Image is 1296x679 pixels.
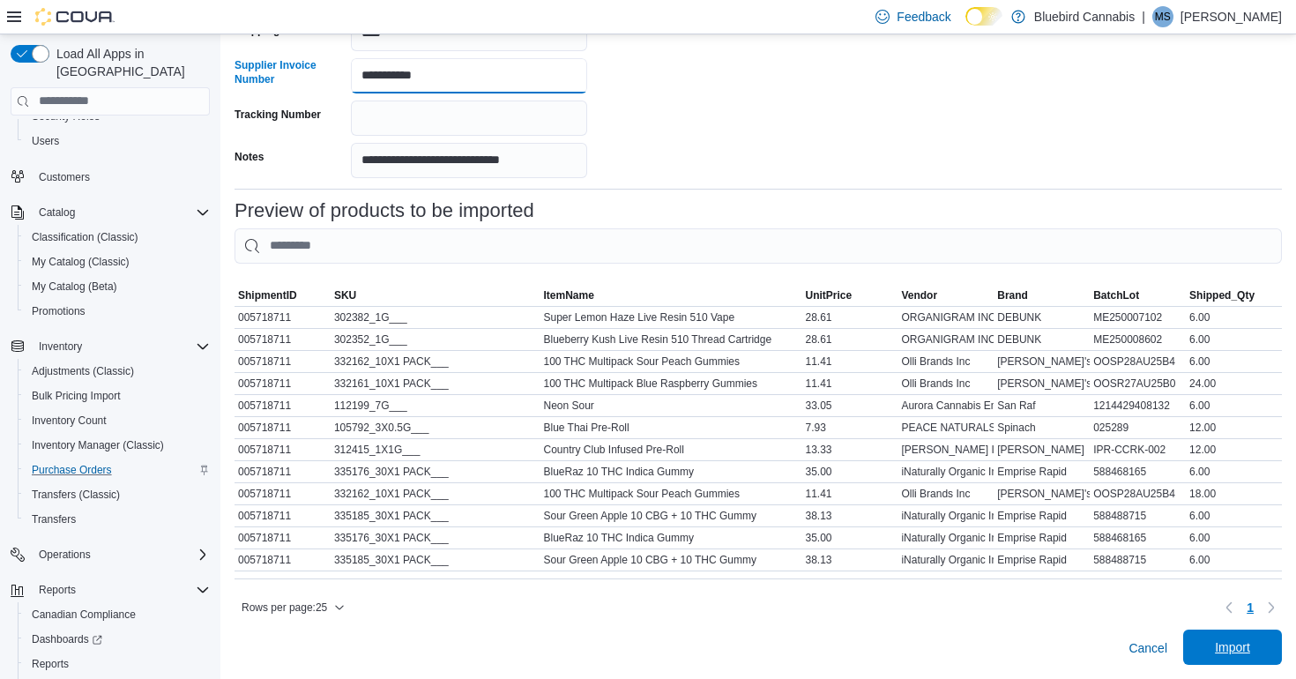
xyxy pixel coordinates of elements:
span: Users [32,134,59,148]
button: Inventory [4,334,217,359]
div: DEBUNK [994,329,1090,350]
div: 6.00 [1186,351,1282,372]
span: Customers [32,166,210,188]
div: Olli Brands Inc [898,351,994,372]
div: 100 THC Multipack Blue Raspberry Gummies [540,373,801,394]
span: Bulk Pricing Import [25,385,210,407]
span: Shipped_Qty [1189,288,1255,302]
h3: Preview of products to be imported [235,200,534,221]
div: 312415_1X1G___ [331,439,540,460]
a: Dashboards [25,629,109,650]
div: 33.05 [801,395,898,416]
span: Inventory [39,339,82,354]
div: PEACE NATURALS PROJECT INC. [898,417,994,438]
button: Promotions [18,299,217,324]
button: UnitPrice [801,285,898,306]
div: 6.00 [1186,549,1282,571]
div: 332162_10X1 PACK___ [331,483,540,504]
div: 100 THC Multipack Sour Peach Gummies [540,351,801,372]
a: Transfers [25,509,83,530]
button: Catalog [4,200,217,225]
nav: Pagination for table: MemoryTable from EuiInMemoryTable [1218,593,1282,622]
div: OOSP28AU25B4 [1090,483,1186,504]
div: 005718711 [235,395,331,416]
span: Transfers (Classic) [25,484,210,505]
button: Reports [4,578,217,602]
button: Shipped_Qty [1186,285,1282,306]
span: Cancel [1128,639,1167,657]
span: Users [25,131,210,152]
div: 005718711 [235,373,331,394]
span: BatchLot [1093,288,1139,302]
div: Blue Thai Pre-Roll [540,417,801,438]
input: Dark Mode [965,7,1002,26]
div: 005718711 [235,351,331,372]
div: 6.00 [1186,505,1282,526]
a: My Catalog (Beta) [25,276,124,297]
span: Reports [39,583,76,597]
button: Adjustments (Classic) [18,359,217,384]
div: [PERSON_NAME]'s [994,373,1090,394]
div: Super Lemon Haze Live Resin 510 Vape [540,307,801,328]
span: Promotions [25,301,210,322]
span: Operations [32,544,210,565]
div: 6.00 [1186,395,1282,416]
div: iNaturally Organic Inc. [898,527,994,548]
span: Transfers [25,509,210,530]
span: ShipmentID [238,288,297,302]
span: Inventory Manager (Classic) [32,438,164,452]
div: 105792_3X0.5G___ [331,417,540,438]
div: 005718711 [235,505,331,526]
button: Operations [4,542,217,567]
div: [PERSON_NAME]'s [994,483,1090,504]
span: Customers [39,170,90,184]
span: Reports [32,579,210,601]
div: Emprise Rapid [994,527,1090,548]
span: Catalog [32,202,210,223]
input: This is a search bar. As you type, the results lower in the page will automatically filter. [235,228,1282,264]
button: Reports [32,579,83,601]
div: 12.00 [1186,439,1282,460]
button: Brand [994,285,1090,306]
span: Inventory Count [32,414,107,428]
div: 11.41 [801,351,898,372]
span: Purchase Orders [32,463,112,477]
div: Sour Green Apple 10 CBG + 10 THC Gummy [540,505,801,526]
button: My Catalog (Classic) [18,250,217,274]
span: Transfers (Classic) [32,488,120,502]
div: Country Club Infused Pre-Roll [540,439,801,460]
span: Purchase Orders [25,459,210,481]
div: 335185_30X1 PACK___ [331,549,540,571]
label: Tracking Number [235,108,321,122]
a: Adjustments (Classic) [25,361,141,382]
a: Inventory Manager (Classic) [25,435,171,456]
div: 005718711 [235,307,331,328]
button: Users [18,129,217,153]
div: 332161_10X1 PACK___ [331,373,540,394]
button: Transfers [18,507,217,532]
a: My Catalog (Classic) [25,251,137,272]
div: iNaturally Organic Inc. [898,505,994,526]
button: Catalog [32,202,82,223]
div: 100 THC Multipack Sour Peach Gummies [540,483,801,504]
div: BlueRaz 10 THC Indica Gummy [540,461,801,482]
div: 24.00 [1186,373,1282,394]
span: Dashboards [32,632,102,646]
button: Vendor [898,285,994,306]
div: Emprise Rapid [994,549,1090,571]
button: BatchLot [1090,285,1186,306]
a: Customers [32,167,97,188]
div: DEBUNK [994,307,1090,328]
button: Cancel [1121,630,1174,666]
div: 11.41 [801,483,898,504]
span: Catalog [39,205,75,220]
div: Emprise Rapid [994,505,1090,526]
div: Olli Brands Inc [898,373,994,394]
button: Bulk Pricing Import [18,384,217,408]
div: Spinach [994,417,1090,438]
span: Feedback [897,8,950,26]
div: 335185_30X1 PACK___ [331,505,540,526]
div: Matt Sicoli [1152,6,1173,27]
span: Import [1215,638,1250,656]
span: ItemName [543,288,593,302]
